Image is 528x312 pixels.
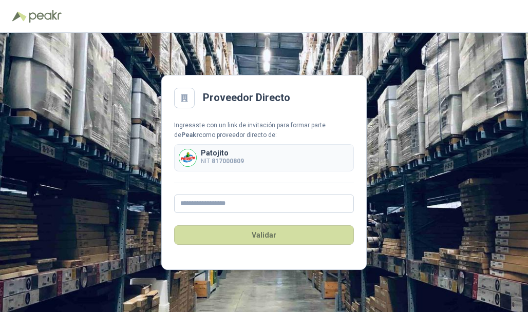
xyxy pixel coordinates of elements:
[212,158,244,165] b: 817000809
[181,131,199,139] b: Peakr
[174,121,354,140] div: Ingresaste con un link de invitación para formar parte de como proveedor directo de:
[12,11,27,22] img: Logo
[29,10,62,23] img: Peakr
[174,225,354,245] button: Validar
[201,149,244,157] p: Patojito
[201,157,244,166] p: NIT
[179,149,196,166] img: Company Logo
[203,90,290,106] h2: Proveedor Directo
